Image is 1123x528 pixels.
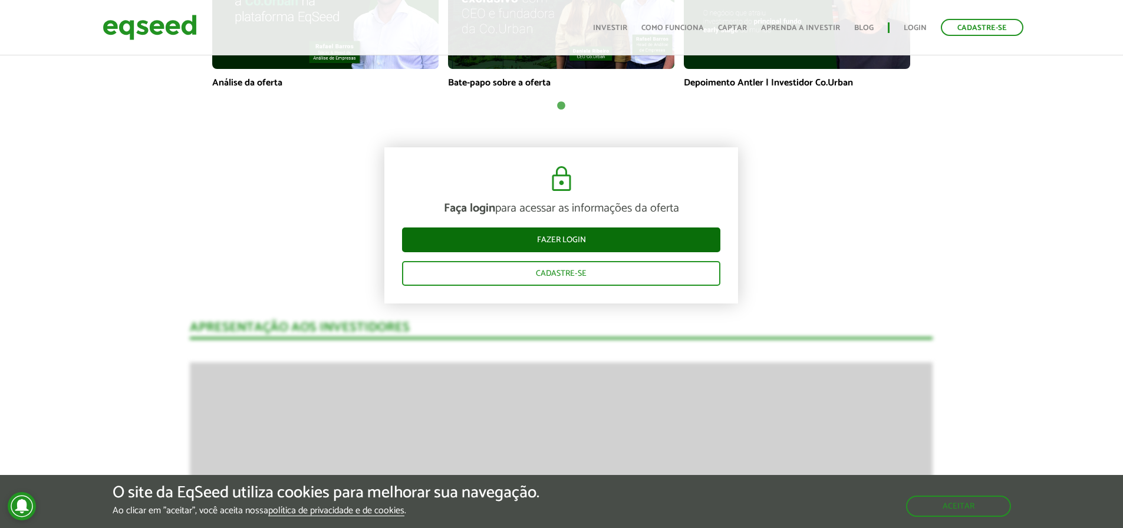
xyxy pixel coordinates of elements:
a: Captar [718,24,747,32]
a: Fazer login [402,227,720,252]
button: Aceitar [906,496,1011,517]
a: Blog [854,24,874,32]
a: Aprenda a investir [761,24,840,32]
a: política de privacidade e de cookies [268,506,404,516]
button: 1 of 1 [555,100,567,112]
a: Login [904,24,927,32]
p: Bate-papo sobre a oferta [448,77,674,88]
img: EqSeed [103,12,197,43]
p: Depoimento Antler | Investidor Co.Urban [684,77,910,88]
a: Cadastre-se [402,261,720,286]
a: Como funciona [641,24,704,32]
a: Investir [593,24,627,32]
strong: Faça login [444,199,495,218]
p: Análise da oferta [212,77,439,88]
a: Cadastre-se [941,19,1023,36]
p: Ao clicar em "aceitar", você aceita nossa . [113,505,539,516]
h5: O site da EqSeed utiliza cookies para melhorar sua navegação. [113,484,539,502]
img: cadeado.svg [547,165,576,193]
p: para acessar as informações da oferta [402,202,720,216]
